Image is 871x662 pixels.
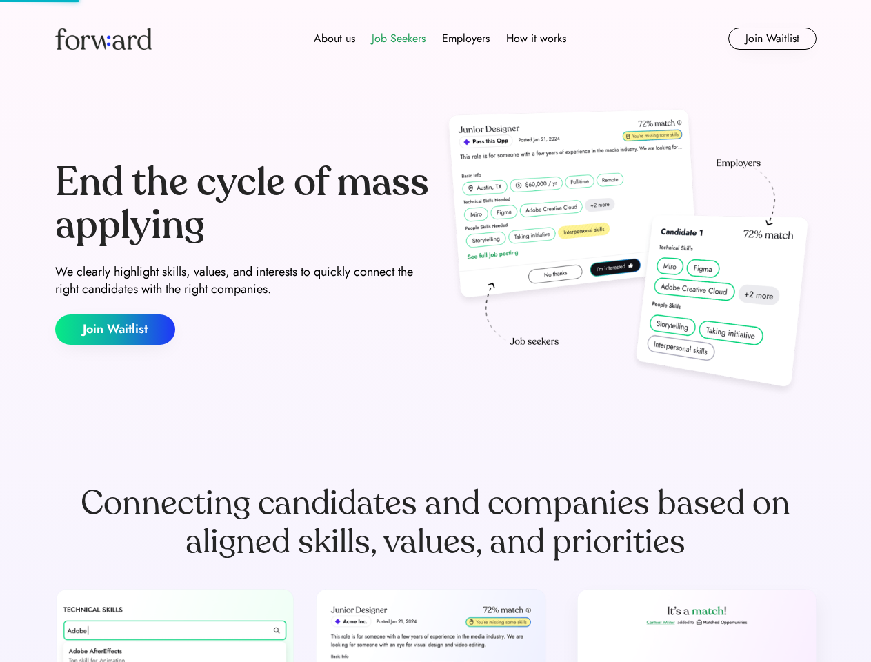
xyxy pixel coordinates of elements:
[55,314,175,345] button: Join Waitlist
[441,105,817,401] img: hero-image.png
[55,263,430,298] div: We clearly highlight skills, values, and interests to quickly connect the right candidates with t...
[55,484,817,561] div: Connecting candidates and companies based on aligned skills, values, and priorities
[55,161,430,246] div: End the cycle of mass applying
[442,30,490,47] div: Employers
[314,30,355,47] div: About us
[55,28,152,50] img: Forward logo
[372,30,426,47] div: Job Seekers
[728,28,817,50] button: Join Waitlist
[506,30,566,47] div: How it works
